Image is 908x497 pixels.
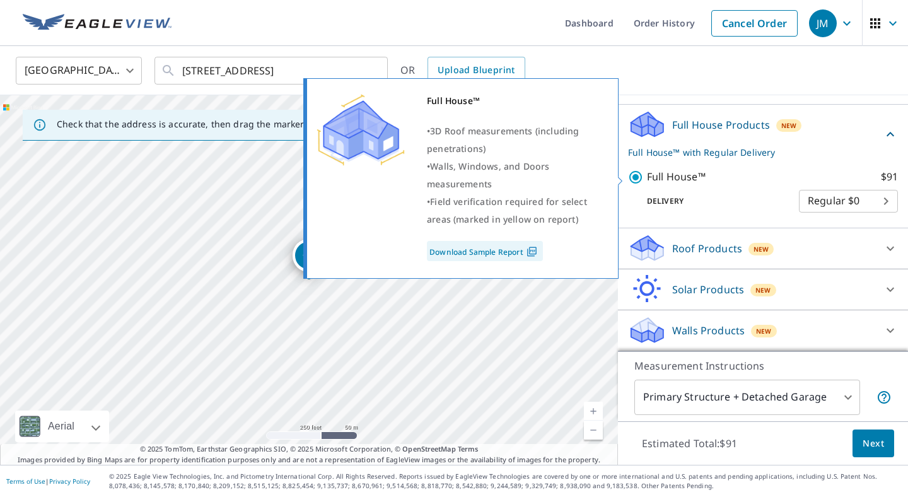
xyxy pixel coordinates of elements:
[16,53,142,88] div: [GEOGRAPHIC_DATA]
[628,146,883,159] p: Full House™ with Regular Delivery
[293,239,325,278] div: Dropped pin, building 1, Residential property, 714 Blossom Ct Oswego, IL 60543
[881,169,898,185] p: $91
[49,477,90,486] a: Privacy Policy
[6,477,90,485] p: |
[672,282,744,297] p: Solar Products
[402,444,455,453] a: OpenStreetMap
[634,358,892,373] p: Measurement Instructions
[317,92,405,168] img: Premium
[438,62,515,78] span: Upload Blueprint
[427,193,602,228] div: •
[427,92,602,110] div: Full House™
[672,323,745,338] p: Walls Products
[672,117,770,132] p: Full House Products
[584,402,603,421] a: Current Level 17, Zoom In
[427,122,602,158] div: •
[427,125,579,155] span: 3D Roof measurements (including penetrations)
[584,421,603,440] a: Current Level 17, Zoom Out
[781,120,797,131] span: New
[458,444,479,453] a: Terms
[756,326,772,336] span: New
[755,285,771,295] span: New
[44,411,78,442] div: Aerial
[647,169,706,185] p: Full House™
[427,160,549,190] span: Walls, Windows, and Doors measurements
[754,244,769,254] span: New
[15,411,109,442] div: Aerial
[628,274,898,305] div: Solar ProductsNew
[523,246,540,257] img: Pdf Icon
[628,196,799,207] p: Delivery
[57,119,420,130] p: Check that the address is accurate, then drag the marker over the correct structure.
[427,158,602,193] div: •
[634,380,860,415] div: Primary Structure + Detached Garage
[400,57,525,85] div: OR
[628,110,898,159] div: Full House ProductsNewFull House™ with Regular Delivery
[628,233,898,264] div: Roof ProductsNew
[799,184,898,219] div: Regular $0
[427,196,587,225] span: Field verification required for select areas (marked in yellow on report)
[672,241,742,256] p: Roof Products
[876,390,892,405] span: Your report will include the primary structure and a detached garage if one exists.
[628,315,898,346] div: Walls ProductsNew
[23,14,172,33] img: EV Logo
[853,430,894,458] button: Next
[182,53,362,88] input: Search by address or latitude-longitude
[109,472,902,491] p: © 2025 Eagle View Technologies, Inc. and Pictometry International Corp. All Rights Reserved. Repo...
[863,436,884,452] span: Next
[428,57,525,85] a: Upload Blueprint
[140,444,479,455] span: © 2025 TomTom, Earthstar Geographics SIO, © 2025 Microsoft Corporation, ©
[6,477,45,486] a: Terms of Use
[711,10,798,37] a: Cancel Order
[809,9,837,37] div: JM
[632,430,747,457] p: Estimated Total: $91
[427,241,543,261] a: Download Sample Report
